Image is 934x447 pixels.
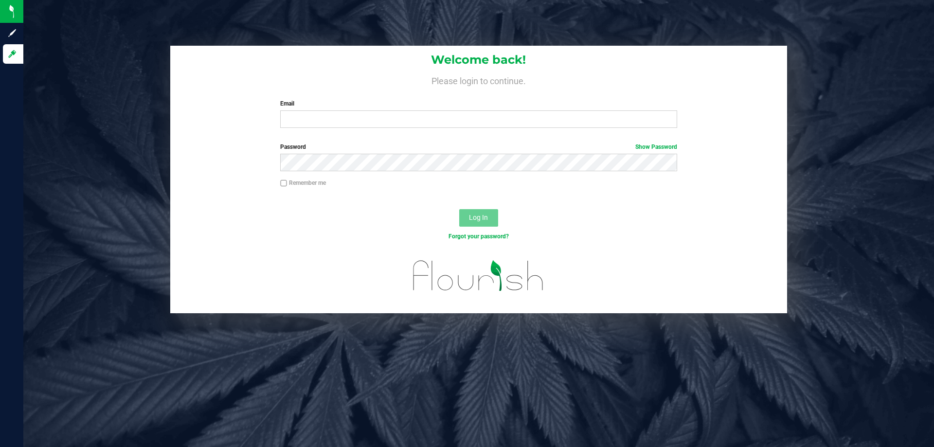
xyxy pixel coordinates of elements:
[401,251,556,301] img: flourish_logo.svg
[7,28,17,38] inline-svg: Sign up
[170,74,787,86] h4: Please login to continue.
[170,54,787,66] h1: Welcome back!
[459,209,498,227] button: Log In
[280,99,677,108] label: Email
[7,49,17,59] inline-svg: Log in
[280,143,306,150] span: Password
[635,143,677,150] a: Show Password
[280,180,287,187] input: Remember me
[449,233,509,240] a: Forgot your password?
[280,179,326,187] label: Remember me
[469,214,488,221] span: Log In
